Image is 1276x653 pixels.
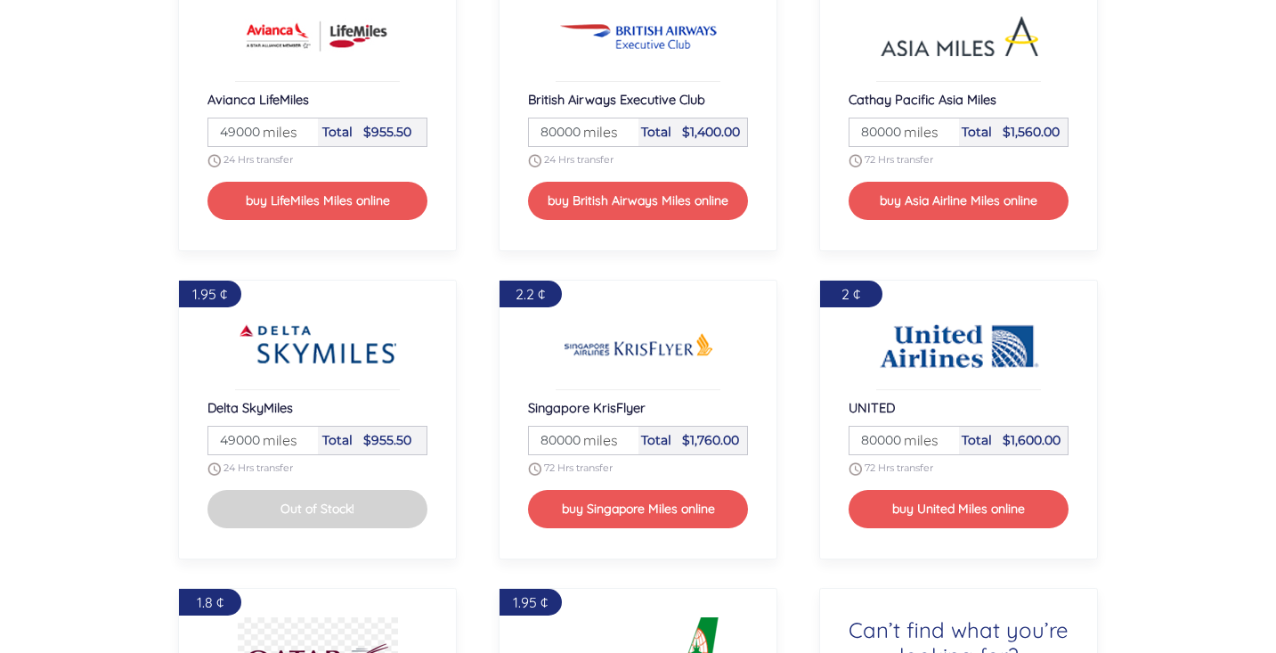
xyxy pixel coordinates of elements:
[207,154,221,167] img: schedule.png
[363,124,411,140] span: $955.50
[197,593,224,611] span: 1.8 ¢
[574,429,618,451] span: miles
[516,285,545,303] span: 2.2 ¢
[528,154,541,167] img: schedule.png
[849,399,895,416] span: UNITED
[865,461,933,474] span: 72 Hrs transfer
[1003,124,1060,140] span: $1,560.00
[682,124,740,140] span: $1,400.00
[192,285,227,303] span: 1.95 ¢
[528,490,749,528] button: buy Singapore Miles online
[849,91,996,108] span: Cathay Pacific Asia Miles
[528,399,646,416] span: Singapore KrisFlyer
[895,429,939,451] span: miles
[322,432,353,448] span: Total
[574,121,618,143] span: miles
[207,91,309,108] span: Avianca LifeMiles
[962,432,992,448] span: Total
[513,593,548,611] span: 1.95 ¢
[641,432,671,448] span: Total
[641,124,671,140] span: Total
[207,490,428,528] button: Out of Stock!
[849,154,862,167] img: schedule.png
[849,182,1069,220] button: buy Asia Airline Miles online
[682,432,739,448] span: $1,760.00
[254,429,297,451] span: miles
[962,124,992,140] span: Total
[1003,432,1061,448] span: $1,600.00
[544,461,613,474] span: 72 Hrs transfer
[528,91,705,108] span: British Airways Executive Club
[895,121,939,143] span: miles
[558,1,719,72] img: Buy British Airways Executive Club Airline miles online
[224,153,293,166] span: 24 Hrs transfer
[879,1,1039,72] img: Buy Cathay Pacific Asia Miles Airline miles online
[322,124,353,140] span: Total
[841,285,860,303] span: 2 ¢
[865,153,933,166] span: 72 Hrs transfer
[558,309,719,380] img: Buy Singapore KrisFlyer Airline miles online
[207,399,293,416] span: Delta SkyMiles
[224,461,293,474] span: 24 Hrs transfer
[528,462,541,476] img: schedule.png
[544,153,614,166] span: 24 Hrs transfer
[254,121,297,143] span: miles
[207,182,428,220] button: buy LifeMiles Miles online
[363,432,411,448] span: $955.50
[238,309,398,380] img: Buy Delta SkyMiles Airline miles online
[528,182,749,220] button: buy British Airways Miles online
[879,309,1039,380] img: Buy UNITED Airline miles online
[849,490,1069,528] button: buy United Miles online
[207,462,221,476] img: schedule.png
[238,1,398,72] img: Buy Avianca LifeMiles Airline miles online
[849,462,862,476] img: schedule.png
